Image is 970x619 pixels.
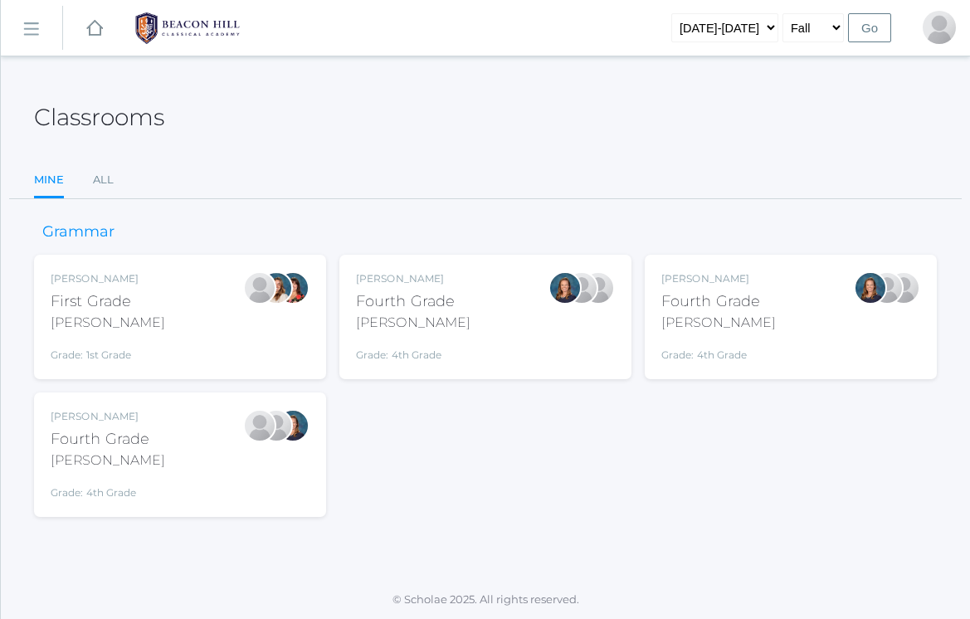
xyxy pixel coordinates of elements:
div: Fourth Grade [51,428,165,451]
div: First Grade [51,290,165,313]
div: Heather Porter [923,11,956,44]
p: © Scholae 2025. All rights reserved. [1,592,970,608]
div: [PERSON_NAME] [51,271,165,286]
div: Fourth Grade [356,290,470,313]
h2: Classrooms [34,105,164,130]
div: Ellie Bradley [276,409,310,442]
img: BHCALogos-05-308ed15e86a5a0abce9b8dd61676a3503ac9727e845dece92d48e8588c001991.png [125,7,250,49]
div: Grade: 4th Grade [356,339,470,363]
div: [PERSON_NAME] [51,451,165,470]
div: Heather Porter [582,271,615,305]
div: Jaimie Watson [243,271,276,305]
div: Grade: 1st Grade [51,339,165,363]
div: Grade: 4th Grade [51,477,165,500]
div: Grade: 4th Grade [661,339,776,363]
div: Heather Porter [887,271,920,305]
div: Heather Wallock [276,271,310,305]
a: Mine [34,163,64,199]
a: All [93,163,114,197]
div: Liv Barber [260,271,293,305]
div: Lydia Chaffin [243,409,276,442]
div: Ellie Bradley [854,271,887,305]
div: Heather Porter [260,409,293,442]
div: Ellie Bradley [548,271,582,305]
div: Lydia Chaffin [565,271,598,305]
div: [PERSON_NAME] [661,271,776,286]
div: [PERSON_NAME] [51,409,165,424]
div: Lydia Chaffin [870,271,904,305]
div: [PERSON_NAME] [356,271,470,286]
div: [PERSON_NAME] [51,313,165,333]
div: [PERSON_NAME] [356,313,470,333]
input: Go [848,13,891,42]
h3: Grammar [34,224,123,241]
div: [PERSON_NAME] [661,313,776,333]
div: Fourth Grade [661,290,776,313]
